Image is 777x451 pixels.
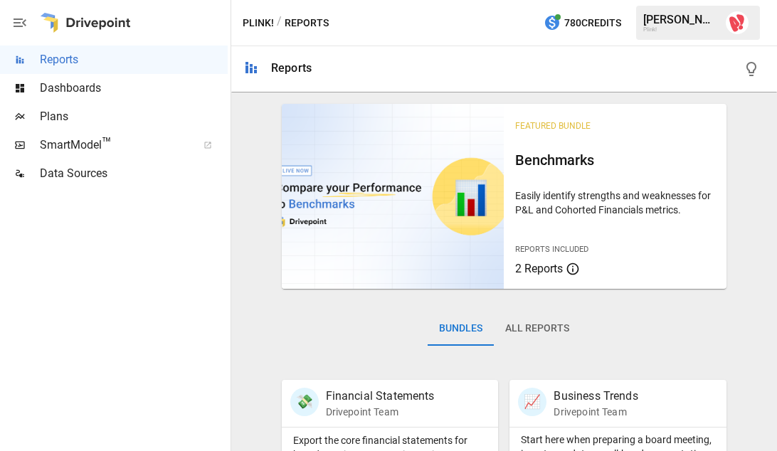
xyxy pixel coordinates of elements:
button: Bundles [428,312,494,346]
div: Reports [271,61,312,75]
p: Easily identify strengths and weaknesses for P&L and Cohorted Financials metrics. [515,189,715,217]
p: Drivepoint Team [554,405,638,419]
span: ™ [102,134,112,152]
div: 📈 [518,388,546,416]
span: Plans [40,108,228,125]
div: [PERSON_NAME] [643,13,717,26]
div: Plink! [643,26,717,33]
p: Business Trends [554,388,638,405]
span: SmartModel [40,137,188,154]
p: Drivepoint Team [326,405,435,419]
p: Financial Statements [326,388,435,405]
span: Reports Included [515,245,588,254]
span: 2 Reports [515,262,563,275]
button: 780Credits [538,10,627,36]
span: Reports [40,51,228,68]
div: / [277,14,282,32]
button: All Reports [494,312,581,346]
img: Max Luthy [726,11,749,34]
div: 💸 [290,388,319,416]
span: Featured Bundle [515,121,591,131]
span: Data Sources [40,165,228,182]
button: Max Luthy [717,3,757,43]
span: Dashboards [40,80,228,97]
span: 780 Credits [564,14,621,32]
button: Plink! [243,14,274,32]
img: video thumbnail [282,104,504,289]
h6: Benchmarks [515,149,715,171]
